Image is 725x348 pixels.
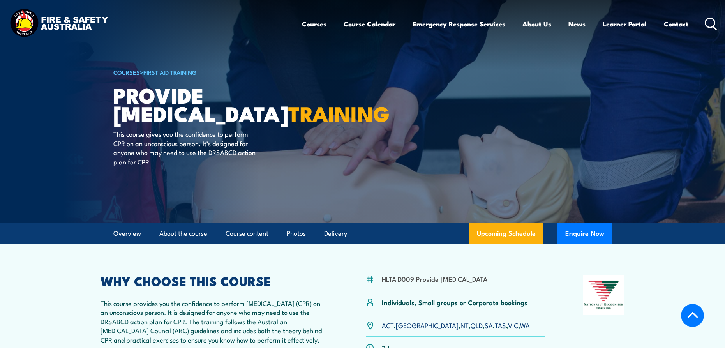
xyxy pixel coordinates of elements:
p: , , , , , , , [382,321,530,330]
a: Upcoming Schedule [469,223,543,244]
a: COURSES [113,68,140,76]
a: News [568,14,586,34]
a: Learner Portal [603,14,647,34]
a: SA [485,320,493,330]
p: This course provides you the confidence to perform [MEDICAL_DATA] (CPR) on an unconscious person.... [101,299,328,344]
a: Contact [664,14,688,34]
a: First Aid Training [143,68,197,76]
img: Nationally Recognised Training logo. [583,275,625,315]
h6: > [113,67,306,77]
a: VIC [508,320,518,330]
a: About Us [522,14,551,34]
a: QLD [471,320,483,330]
a: Courses [302,14,326,34]
a: WA [520,320,530,330]
a: About the course [159,223,207,244]
a: [GEOGRAPHIC_DATA] [396,320,459,330]
p: Individuals, Small groups or Corporate bookings [382,298,527,307]
a: TAS [495,320,506,330]
a: Emergency Response Services [413,14,505,34]
h1: Provide [MEDICAL_DATA] [113,86,306,122]
strong: TRAINING [288,97,390,129]
button: Enquire Now [557,223,612,244]
h2: WHY CHOOSE THIS COURSE [101,275,328,286]
a: Course content [226,223,268,244]
a: Delivery [324,223,347,244]
a: ACT [382,320,394,330]
li: HLTAID009 Provide [MEDICAL_DATA] [382,274,490,283]
p: This course gives you the confidence to perform CPR on an unconscious person. It’s designed for a... [113,129,256,166]
a: NT [460,320,469,330]
a: Overview [113,223,141,244]
a: Course Calendar [344,14,395,34]
a: Photos [287,223,306,244]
